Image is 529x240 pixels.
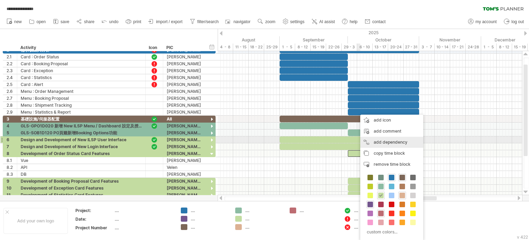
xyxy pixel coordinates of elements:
div: [PERSON_NAME] [167,150,201,157]
a: new [5,17,24,26]
div: add dependency [360,137,423,148]
div: [PERSON_NAME] [167,192,201,198]
span: help [350,19,357,24]
div: [PERSON_NAME] [167,54,201,60]
div: 25-29 [264,44,280,51]
div: 2.4 [7,74,17,81]
div: 2.2 [7,60,17,67]
div: September 2025 [280,36,348,44]
div: [PERSON_NAME] [167,81,201,88]
div: 15 - 19 [512,44,528,51]
div: October 2025 [348,36,419,44]
div: add comment [360,126,423,137]
div: Menu : Booking Proposal [21,95,142,102]
div: Development of Order Status Card Features [21,150,142,157]
div: 4 - 8 [218,44,233,51]
div: 15 - 19 [311,44,326,51]
div: All [167,116,201,122]
a: undo [100,17,121,26]
div: [PERSON_NAME] [167,60,201,67]
div: 8.2 [7,164,17,171]
div: 8 - 12 [295,44,311,51]
span: filter/search [197,19,219,24]
a: zoom [256,17,277,26]
span: zoom [265,19,275,24]
div: 2.8 [7,102,17,108]
div: .... [191,216,228,222]
a: print [124,17,143,26]
div: Add your own logo [3,208,68,234]
div: Card : Order Status [21,54,142,60]
span: open [37,19,46,24]
div: 2.7 [7,95,17,102]
a: log out [502,17,526,26]
span: share [84,19,94,24]
a: navigator [224,17,252,26]
div: 2.1 [7,54,17,60]
div: [PERSON_NAME] [167,109,201,115]
div: v 422 [517,234,528,240]
a: import / export [147,17,185,26]
div: 7 [7,143,17,150]
div: 20-24 [388,44,404,51]
div: 18 - 22 [249,44,264,51]
span: navigator [234,19,250,24]
div: 1 - 5 [280,44,295,51]
div: 2.5 [7,81,17,88]
a: my account [466,17,499,26]
div: custom colors... [364,227,418,237]
div: Date: [75,216,113,222]
div: Vue [21,157,142,164]
div: 2.3 [7,67,17,74]
div: Icon [149,44,159,51]
span: import / export [156,19,183,24]
div: [PERSON_NAME] [167,102,201,108]
div: .... [300,208,337,213]
div: 10 [7,185,17,191]
span: my account [476,19,497,24]
div: 8 - 12 [497,44,512,51]
div: [PERSON_NAME] [167,185,201,191]
div: Project Number [75,225,113,231]
div: Menu : Order Management [21,88,142,95]
a: share [75,17,96,26]
div: API [21,164,142,171]
div: GLS-GPO1D020 新增 New ILSP Menu / Dashboard 設定及授權 [21,123,142,129]
div: August 2025 [215,36,280,44]
div: 17 - 21 [450,44,466,51]
div: 22-26 [326,44,342,51]
div: Card : Alert [21,81,142,88]
div: .... [245,216,283,222]
div: 5 [7,129,17,136]
div: Card : Statistics [21,74,142,81]
div: 3 - 7 [419,44,435,51]
div: [PERSON_NAME] [167,171,201,177]
div: 2.9 [7,109,17,115]
div: Menu : Statistics & Report [21,109,142,115]
a: AI assist [310,17,337,26]
div: 13 - 17 [373,44,388,51]
span: save [61,19,69,24]
div: PIC [166,44,201,51]
div: .... [245,208,283,213]
div: .... [115,225,173,231]
a: open [27,17,48,26]
div: GLS-SOB1D120 PO頁籤新增Booking Options功能 [21,129,142,136]
div: DB [21,171,142,177]
div: 基礎設施/伺服器配置 [21,116,142,122]
div: .... [115,208,173,213]
div: November 2025 [419,36,481,44]
div: .... [354,216,392,222]
div: .... [245,224,283,230]
div: Design and Development of New ILSP User Interface [21,136,142,143]
div: add icon [360,115,423,126]
div: 2.6 [7,88,17,95]
div: [PERSON_NAME] [167,74,201,81]
div: 3 [7,116,17,122]
div: Card : Booking Proposal [21,60,142,67]
div: .... [191,208,228,213]
span: log out [511,19,524,24]
div: [PERSON_NAME] [167,178,201,184]
div: [PERSON_NAME] [167,88,201,95]
span: copy time block [374,151,405,156]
